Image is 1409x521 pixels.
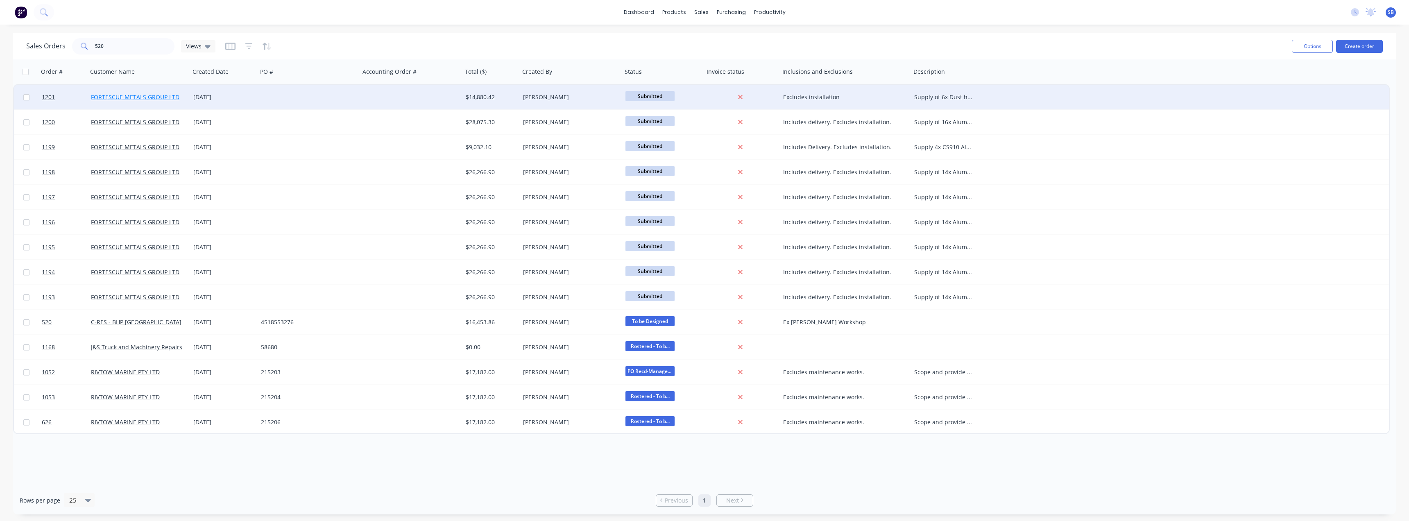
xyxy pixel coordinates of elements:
[466,418,514,426] div: $17,182.00
[15,6,27,18] img: Factory
[707,68,744,76] div: Invoice status
[1336,40,1383,53] button: Create order
[625,141,675,151] span: Submitted
[726,496,739,505] span: Next
[523,393,614,401] div: [PERSON_NAME]
[913,68,945,76] div: Description
[782,68,853,76] div: Inclusions and Exclusions
[42,135,91,159] a: 1199
[914,243,973,251] div: Supply of 14x Aluminum dust hoods painted to Fortescue specification.
[90,68,135,76] div: Customer Name
[42,418,52,426] span: 626
[1388,9,1394,16] span: SB
[20,496,60,505] span: Rows per page
[523,293,614,301] div: [PERSON_NAME]
[523,418,614,426] div: [PERSON_NAME]
[193,318,254,326] div: [DATE]
[193,418,254,426] div: [DATE]
[260,68,273,76] div: PO #
[783,368,902,376] div: Excludes maintenance works.
[42,293,55,301] span: 1193
[193,168,254,176] div: [DATE]
[42,160,91,184] a: 1198
[750,6,790,18] div: productivity
[625,291,675,301] span: Submitted
[362,68,417,76] div: Accounting Order #
[193,393,254,401] div: [DATE]
[42,218,55,226] span: 1196
[523,218,614,226] div: [PERSON_NAME]
[91,218,179,226] a: FORTESCUE METALS GROUP LTD
[466,243,514,251] div: $26,266.90
[42,368,55,376] span: 1052
[523,93,614,101] div: [PERSON_NAME]
[523,243,614,251] div: [PERSON_NAME]
[42,118,55,126] span: 1200
[625,116,675,126] span: Submitted
[523,268,614,276] div: [PERSON_NAME]
[523,168,614,176] div: [PERSON_NAME]
[42,343,55,351] span: 1168
[193,293,254,301] div: [DATE]
[91,368,160,376] a: RIVTOW MARINE PTY LTD
[466,143,514,151] div: $9,032.10
[914,193,973,201] div: Supply of 14x Aluminum dust hoods painted to Fortescue specification.
[522,68,552,76] div: Created By
[466,393,514,401] div: $17,182.00
[625,91,675,101] span: Submitted
[261,318,352,326] div: 4518553276
[783,193,902,201] div: Includes delivery. Excludes installation.
[42,110,91,134] a: 1200
[625,68,642,76] div: Status
[42,310,91,334] a: 520
[783,118,902,126] div: Includes delivery. Excludes installation.
[783,143,902,151] div: Includes Delivery. Excludes installation.
[914,168,973,176] div: Supply of 14x Aluminum dust hoods painted to Fortescue specification.
[914,293,973,301] div: Supply of 14x Aluminum dust hoods painted to Fortescue specification.
[783,93,902,101] div: Excludes installation
[42,210,91,234] a: 1196
[690,6,713,18] div: sales
[42,260,91,284] a: 1194
[523,343,614,351] div: [PERSON_NAME]
[698,494,711,507] a: Page 1 is your current page
[914,268,973,276] div: Supply of 14x Aluminum dust hoods painted to Fortescue specification.
[625,166,675,176] span: Submitted
[91,243,179,251] a: FORTESCUE METALS GROUP LTD
[42,410,91,435] a: 626
[523,118,614,126] div: [PERSON_NAME]
[193,143,254,151] div: [DATE]
[914,118,973,126] div: Supply of 16x Aluminum dust hoods painted to Fortescue specification.
[261,418,352,426] div: 215206
[466,343,514,351] div: $0.00
[193,118,254,126] div: [DATE]
[625,241,675,251] span: Submitted
[466,268,514,276] div: $26,266.90
[42,335,91,359] a: 1168
[42,268,55,276] span: 1194
[42,285,91,309] a: 1193
[193,243,254,251] div: [DATE]
[652,494,757,507] ul: Pagination
[466,93,514,101] div: $14,880.42
[625,416,675,426] span: Rostered - To b...
[658,6,690,18] div: products
[713,6,750,18] div: purchasing
[261,343,352,351] div: 58680
[91,318,181,326] a: C-RES - BHP [GEOGRAPHIC_DATA]
[783,168,902,176] div: Includes delivery. Excludes installation.
[261,368,352,376] div: 215203
[91,168,179,176] a: FORTESCUE METALS GROUP LTD
[914,93,973,101] div: Supply of 6x Dust hoods painted to Fortescue specification
[466,218,514,226] div: $26,266.90
[783,243,902,251] div: Includes delivery. Excludes installation.
[625,191,675,201] span: Submitted
[91,118,179,126] a: FORTESCUE METALS GROUP LTD
[914,418,973,426] div: Scope and provide report.
[91,143,179,151] a: FORTESCUE METALS GROUP LTD
[523,318,614,326] div: [PERSON_NAME]
[42,93,55,101] span: 1201
[193,218,254,226] div: [DATE]
[783,318,902,326] div: Ex [PERSON_NAME] Workshop
[91,293,179,301] a: FORTESCUE METALS GROUP LTD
